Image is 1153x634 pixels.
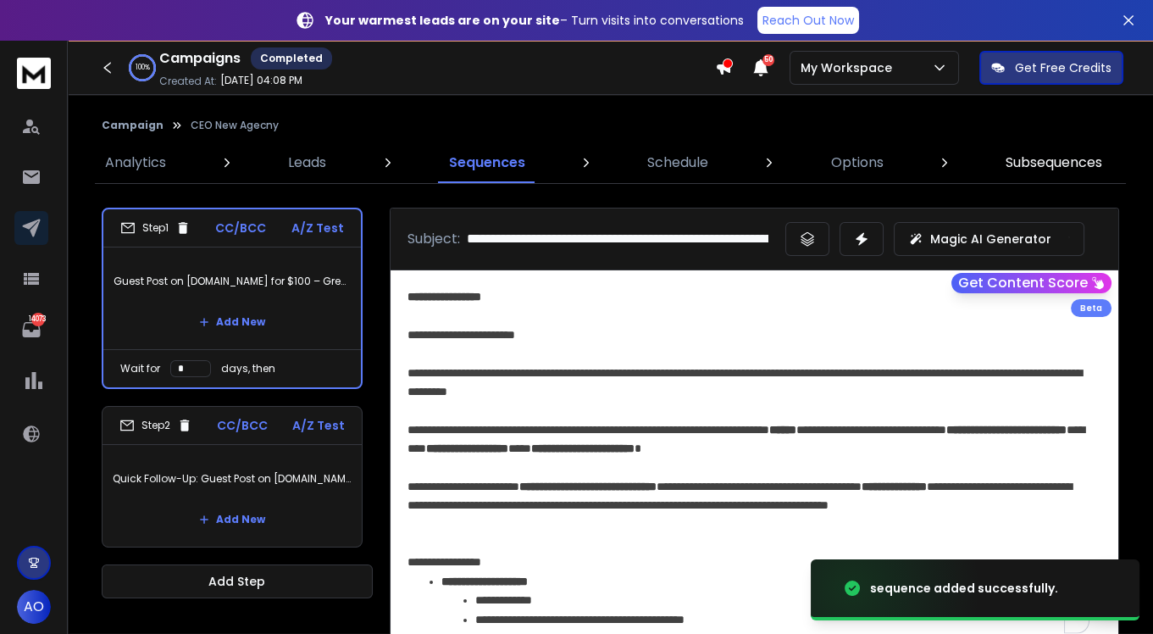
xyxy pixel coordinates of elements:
[17,590,51,624] button: AO
[325,12,744,29] p: – Turn visits into conversations
[136,63,150,73] p: 100 %
[292,417,345,434] p: A/Z Test
[14,313,48,347] a: 14073
[894,222,1084,256] button: Magic AI Generator
[647,153,708,173] p: Schedule
[17,58,51,89] img: logo
[186,503,279,537] button: Add New
[221,362,275,375] p: days, then
[120,220,191,236] div: Step 1
[821,142,894,183] a: Options
[1015,59,1111,76] p: Get Free Credits
[159,75,217,88] p: Created At:
[217,417,268,434] p: CC/BCC
[215,220,266,236] p: CC/BCC
[191,119,279,132] p: CEO New Agecny
[979,51,1123,85] button: Get Free Credits
[102,564,373,598] button: Add Step
[637,142,718,183] a: Schedule
[288,153,326,173] p: Leads
[291,220,344,236] p: A/Z Test
[278,142,336,183] a: Leads
[102,208,363,389] li: Step1CC/BCCA/Z TestGuest Post on [DOMAIN_NAME] for $100 – Great Fit for {{companyName}}Add NewWai...
[870,580,1058,597] div: sequence added successfully.
[951,273,1111,293] button: Get Content Score
[439,142,535,183] a: Sequences
[762,12,854,29] p: Reach Out Now
[113,455,352,503] p: Quick Follow-Up: Guest Post on [DOMAIN_NAME] for {{companyName}}
[831,153,884,173] p: Options
[159,48,241,69] h1: Campaigns
[757,7,859,34] a: Reach Out Now
[930,231,1051,247] p: Magic AI Generator
[119,418,192,433] div: Step 2
[801,59,899,76] p: My Workspace
[1071,299,1111,317] div: Beta
[120,362,160,375] p: Wait for
[762,54,774,66] span: 50
[102,406,363,548] li: Step2CC/BCCA/Z TestQuick Follow-Up: Guest Post on [DOMAIN_NAME] for {{companyName}}Add New
[1006,153,1102,173] p: Subsequences
[95,142,176,183] a: Analytics
[102,119,164,132] button: Campaign
[220,74,302,87] p: [DATE] 04:08 PM
[186,305,279,339] button: Add New
[449,153,525,173] p: Sequences
[995,142,1112,183] a: Subsequences
[325,12,560,29] strong: Your warmest leads are on your site
[251,47,332,70] div: Completed
[31,313,45,326] p: 14073
[407,229,460,249] p: Subject:
[114,258,351,305] p: Guest Post on [DOMAIN_NAME] for $100 – Great Fit for {{companyName}}
[105,153,166,173] p: Analytics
